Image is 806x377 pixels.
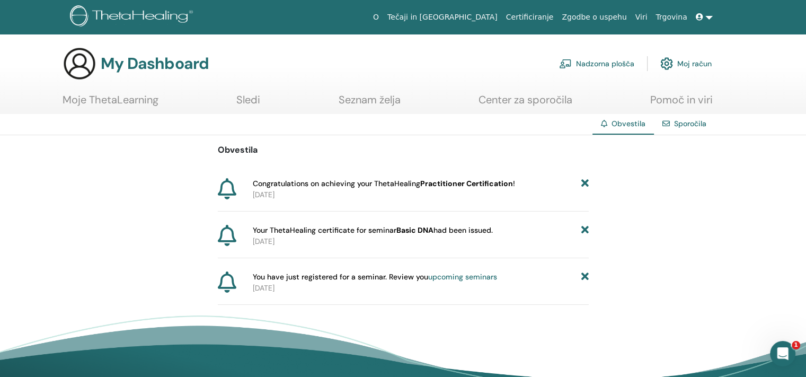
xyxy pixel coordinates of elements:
a: Moj račun [660,52,712,75]
span: Obvestila [612,119,645,128]
p: [DATE] [253,283,589,294]
a: Viri [631,7,652,27]
b: Practitioner Certification [420,179,513,188]
iframe: Intercom live chat [770,341,795,366]
a: upcoming seminars [428,272,497,282]
a: Seznam želja [339,93,401,114]
p: [DATE] [253,189,589,200]
a: Tečaji in [GEOGRAPHIC_DATA] [383,7,502,27]
img: cog.svg [660,55,673,73]
p: [DATE] [253,236,589,247]
a: Trgovina [651,7,691,27]
img: generic-user-icon.jpg [63,47,96,81]
a: Certificiranje [502,7,558,27]
a: O [369,7,383,27]
a: Center za sporočila [479,93,572,114]
a: Sledi [236,93,260,114]
img: logo.png [70,5,197,29]
p: Obvestila [218,144,589,156]
img: chalkboard-teacher.svg [559,59,572,68]
span: Your ThetaHealing certificate for seminar had been issued. [253,225,493,236]
h3: My Dashboard [101,54,209,73]
span: 1 [792,341,800,349]
a: Nadzorna plošča [559,52,634,75]
b: Basic DNA [396,225,433,235]
a: Sporočila [674,119,706,128]
a: Moje ThetaLearning [63,93,158,114]
a: Zgodbe o uspehu [557,7,631,27]
a: Pomoč in viri [650,93,713,114]
span: Congratulations on achieving your ThetaHealing ! [253,178,515,189]
span: You have just registered for a seminar. Review you [253,271,497,283]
